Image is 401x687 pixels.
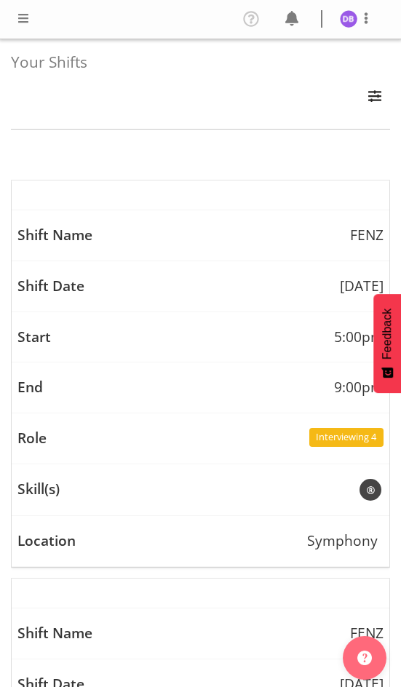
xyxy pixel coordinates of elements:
[381,309,394,360] span: Feedback
[316,430,376,444] span: Interviewing 4
[11,54,390,71] h4: Your Shifts
[12,261,389,312] td: [DATE]
[360,82,390,114] button: Filter Employees
[12,608,389,659] td: FENZ
[357,651,372,665] img: help-xxl-2.png
[12,362,389,413] td: 9:00pm
[12,312,389,363] td: 5:00pm
[340,10,357,28] img: dawn-belshaw1857.jpg
[12,210,389,261] td: FENZ
[373,294,401,393] button: Feedback - Show survey
[12,516,389,567] td: Symphony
